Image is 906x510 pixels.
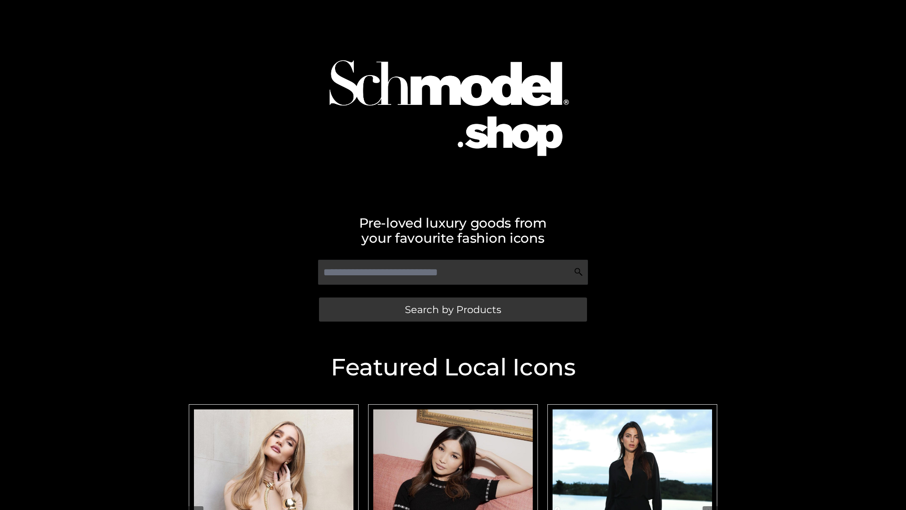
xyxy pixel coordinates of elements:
img: Search Icon [574,267,583,277]
span: Search by Products [405,305,501,314]
h2: Pre-loved luxury goods from your favourite fashion icons [184,215,722,246]
h2: Featured Local Icons​ [184,356,722,379]
a: Search by Products [319,297,587,322]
